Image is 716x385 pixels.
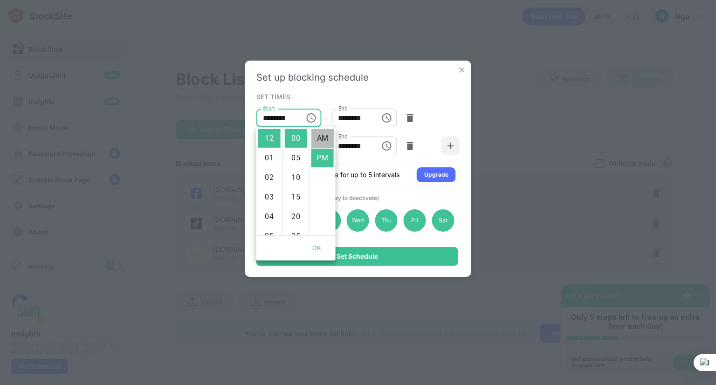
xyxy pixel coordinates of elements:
div: Upgrade [424,170,448,179]
li: AM [311,129,334,148]
li: 1 hours [258,149,281,167]
button: Choose time, selected time is 11:00 AM [377,137,396,155]
li: PM [311,149,334,167]
div: Thu [375,209,398,232]
li: 10 minutes [285,168,307,187]
li: 12 hours [258,129,281,148]
li: 15 minutes [285,188,307,206]
li: 5 hours [258,227,281,246]
button: Choose time, selected time is 11:00 PM [377,109,396,127]
ul: Select minutes [282,127,309,235]
li: 2 hours [258,168,281,187]
ul: Select meridiem [309,127,336,235]
div: SET TIMES [256,93,458,100]
button: Choose time, selected time is 12:00 PM [302,109,320,127]
li: 5 minutes [285,149,307,167]
label: End [338,104,348,112]
li: 4 hours [258,207,281,226]
li: 3 hours [258,188,281,206]
li: 25 minutes [285,227,307,246]
div: Sat [432,209,454,232]
label: End [338,132,348,140]
button: OK [302,240,332,257]
li: 0 minutes [285,129,307,148]
div: Set Schedule [337,253,378,260]
div: Wed [347,209,369,232]
div: Set up blocking schedule [256,72,460,83]
img: x-button.svg [457,65,467,75]
div: - [325,113,328,123]
span: (Click a day to deactivate) [310,194,379,201]
div: Fri [404,209,426,232]
ul: Select hours [256,127,282,235]
li: 20 minutes [285,207,307,226]
label: Start [263,104,275,112]
div: SELECTED DAYS [256,193,458,201]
